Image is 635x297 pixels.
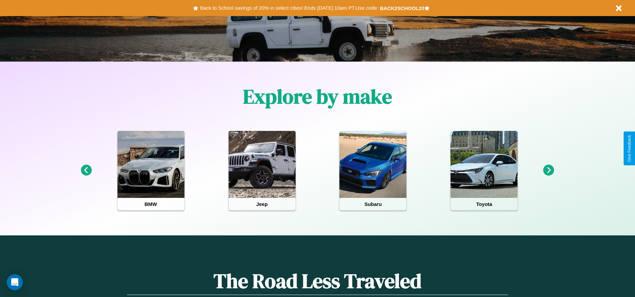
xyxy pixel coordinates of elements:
[451,198,518,210] h4: Toyota
[243,83,392,110] h1: Explore by make
[229,198,296,210] h4: Jeep
[627,135,632,162] div: Give Feedback
[339,198,406,210] h4: Subaru
[198,3,380,13] button: Back to School savings of 20% in select cities! Ends [DATE] 10am PT.Use code:
[7,274,23,290] div: Open Intercom Messenger
[117,198,184,210] h4: BMW
[380,5,424,11] b: BACK2SCHOOL20
[127,267,508,295] h1: The Road Less Traveled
